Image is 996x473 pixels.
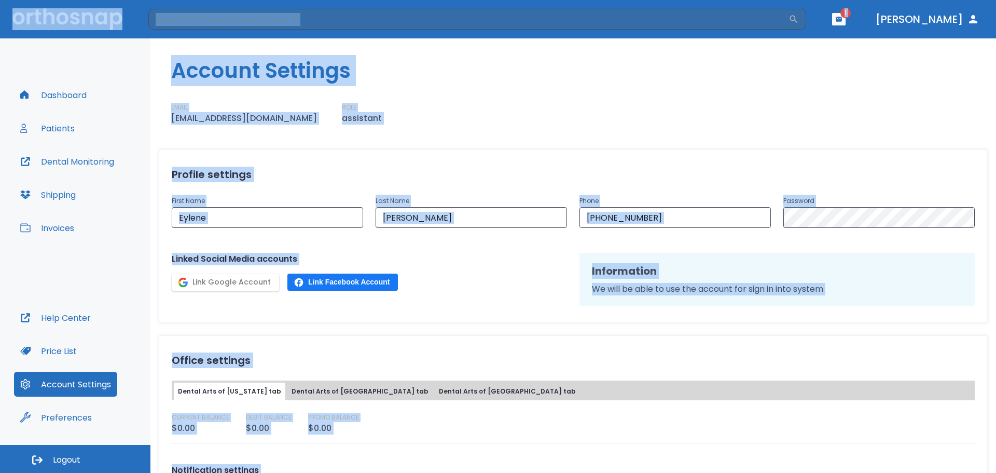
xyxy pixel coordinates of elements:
p: Password [783,195,975,207]
h2: Information [592,263,962,279]
p: Last Name [376,195,567,207]
p: We will be able to use the account for sign in into system [592,283,962,295]
button: Shipping [14,182,82,207]
input: First Name [172,207,363,228]
button: Invoices [14,215,80,240]
p: First Name [172,195,363,207]
button: Dashboard [14,83,93,107]
button: Price List [14,339,83,363]
p: assistant [342,112,382,125]
span: Logout [53,454,80,466]
p: ROLE [342,103,356,112]
p: Phone [579,195,771,207]
p: PROMO BALANCE [308,413,359,422]
p: [EMAIL_ADDRESS][DOMAIN_NAME] [171,112,317,125]
img: Orthosnap [12,8,122,30]
input: Search by Patient Name or Case # [148,9,789,30]
button: Account Settings [14,372,117,397]
span: 1 [840,8,851,18]
input: Phone [579,207,771,228]
h1: Account Settings [171,55,996,86]
p: $0.00 [246,422,269,435]
button: Help Center [14,305,97,330]
h2: Office settings [172,353,975,368]
p: $0.00 [308,422,331,435]
p: $0.00 [172,422,195,435]
p: Linked Social Media accounts [172,253,567,265]
button: Dental Arts of [GEOGRAPHIC_DATA] tab [435,383,580,400]
h2: Profile settings [172,167,975,182]
div: tabs [174,383,973,400]
button: Link Google Account [172,274,279,291]
button: Link Facebook Account [287,274,398,291]
button: Preferences [14,405,98,430]
button: Patients [14,116,81,141]
p: DEBIT BALANCE [246,413,292,422]
input: Last Name [376,207,567,228]
p: EMAIL [171,103,188,112]
p: CURRENT BALANCE [172,413,229,422]
button: Dental Monitoring [14,149,120,174]
button: Dental Arts of [GEOGRAPHIC_DATA] tab [287,383,433,400]
button: Dental Arts of [US_STATE] tab [174,383,285,400]
button: [PERSON_NAME] [872,10,984,29]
